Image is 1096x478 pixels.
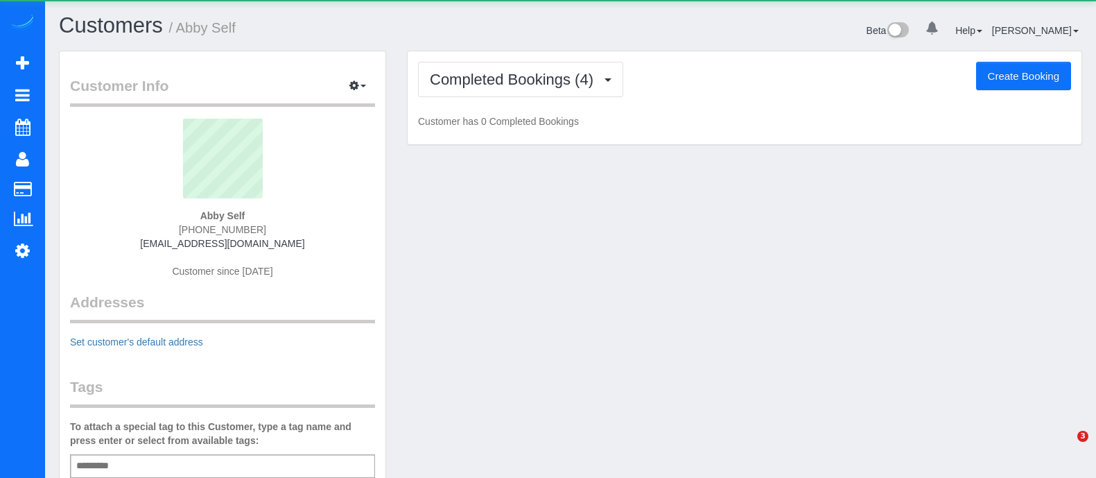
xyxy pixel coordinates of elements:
a: [PERSON_NAME] [992,25,1079,36]
legend: Tags [70,377,375,408]
strong: Abby Self [200,210,245,221]
a: Help [955,25,982,36]
img: Automaid Logo [8,14,36,33]
a: Customers [59,13,163,37]
iframe: Intercom live chat [1049,431,1082,464]
label: To attach a special tag to this Customer, type a tag name and press enter or select from availabl... [70,420,375,447]
a: Set customer's default address [70,336,203,348]
span: Customer since [DATE] [172,266,272,277]
button: Create Booking [976,62,1071,91]
span: 3 [1077,431,1088,442]
small: / Abby Self [169,20,236,35]
img: New interface [886,22,909,40]
a: [EMAIL_ADDRESS][DOMAIN_NAME] [140,238,304,249]
span: Completed Bookings (4) [430,71,600,88]
span: [PHONE_NUMBER] [179,224,266,235]
a: Beta [867,25,910,36]
button: Completed Bookings (4) [418,62,623,97]
p: Customer has 0 Completed Bookings [418,114,1071,128]
legend: Customer Info [70,76,375,107]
